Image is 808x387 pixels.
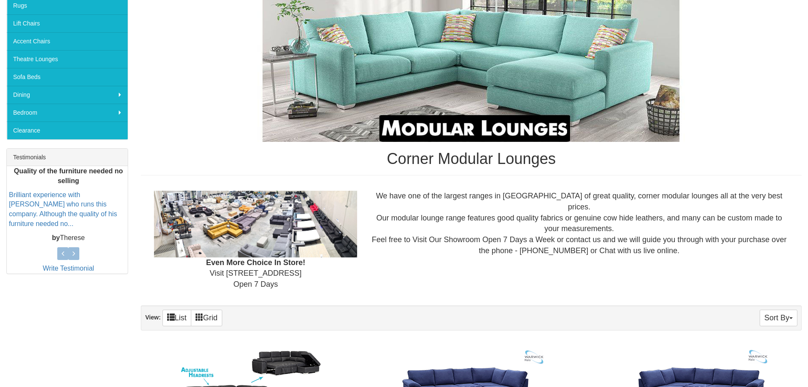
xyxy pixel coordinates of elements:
b: by [52,234,60,241]
a: Theatre Lounges [7,50,128,68]
a: Lift Chairs [7,14,128,32]
a: Bedroom [7,104,128,121]
a: Write Testimonial [43,265,94,272]
a: Clearance [7,121,128,139]
a: Sofa Beds [7,68,128,86]
h1: Corner Modular Lounges [141,150,802,167]
p: Therese [9,233,128,243]
a: Accent Chairs [7,32,128,50]
a: List [162,310,191,326]
b: Even More Choice In Store! [206,258,305,267]
a: Brilliant experience with [PERSON_NAME] who runs this company. Although the quality of his furnit... [9,191,117,228]
a: Grid [191,310,222,326]
strong: View: [145,314,160,321]
div: We have one of the largest ranges in [GEOGRAPHIC_DATA] of great quality, corner modular lounges a... [363,191,795,256]
div: Testimonials [7,149,128,166]
div: Visit [STREET_ADDRESS] Open 7 Days [148,191,363,290]
button: Sort By [760,310,797,326]
b: Quality of the furniture needed no selling [14,167,123,184]
img: Showroom [154,191,357,257]
a: Dining [7,86,128,104]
